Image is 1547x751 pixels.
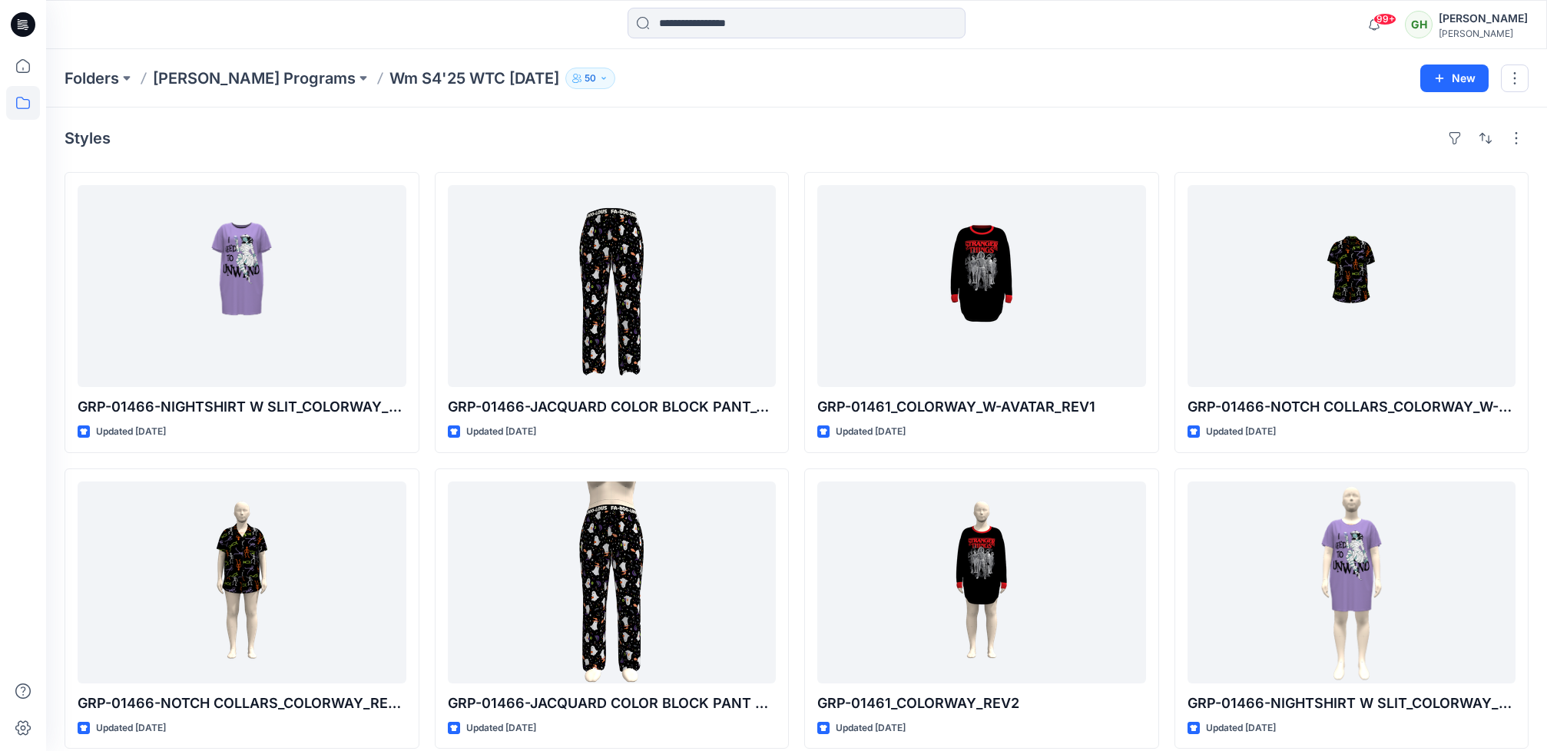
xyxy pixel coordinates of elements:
div: GH [1405,11,1433,38]
a: GRP-01466-NOTCH COLLARS_COLORWAY_REV4 [78,481,406,683]
p: Updated [DATE] [836,720,906,736]
a: Folders [65,68,119,89]
p: GRP-01461_COLORWAY_W-AVATAR_REV1 [817,396,1146,418]
p: Updated [DATE] [466,720,536,736]
p: Updated [DATE] [1206,424,1276,440]
h4: Styles [65,129,111,147]
a: GRP-01466-JACQUARD COLOR BLOCK PANT_COLORWAY_WITHOUT AVATAR [448,185,777,387]
p: Updated [DATE] [96,720,166,736]
p: 50 [585,70,596,87]
p: GRP-01466-NOTCH COLLARS_COLORWAY_W-OUT AVATAR_REV1 [1188,396,1516,418]
p: GRP-01466-NOTCH COLLARS_COLORWAY_REV4 [78,693,406,714]
a: GRP-01466-JACQUARD COLOR BLOCK PANT REV3 [448,481,777,683]
p: Updated [DATE] [96,424,166,440]
a: GRP-01466-NIGHTSHIRT W SLIT_COLORWAY_REV4_WITH OUT AVATAR [78,185,406,387]
span: 99+ [1373,13,1396,25]
p: Wm S4'25 WTC [DATE] [389,68,559,89]
a: GRP-01466-NOTCH COLLARS_COLORWAY_W-OUT AVATAR_REV1 [1188,185,1516,387]
a: GRP-01461_COLORWAY_REV2 [817,481,1146,683]
p: GRP-01466-NIGHTSHIRT W SLIT_COLORWAY_REV4_WITH OUT AVATAR [78,396,406,418]
button: 50 [565,68,615,89]
p: GRP-01466-NIGHTSHIRT W SLIT_COLORWAY_REV4 [1188,693,1516,714]
button: New [1420,65,1489,92]
a: GRP-01461_COLORWAY_W-AVATAR_REV1 [817,185,1146,387]
div: [PERSON_NAME] [1439,28,1528,39]
p: GRP-01461_COLORWAY_REV2 [817,693,1146,714]
a: GRP-01466-NIGHTSHIRT W SLIT_COLORWAY_REV4 [1188,481,1516,683]
div: [PERSON_NAME] [1439,9,1528,28]
p: Updated [DATE] [466,424,536,440]
a: [PERSON_NAME] Programs [153,68,356,89]
p: Updated [DATE] [1206,720,1276,736]
p: Updated [DATE] [836,424,906,440]
p: GRP-01466-JACQUARD COLOR BLOCK PANT_COLORWAY_WITHOUT AVATAR [448,396,777,418]
p: GRP-01466-JACQUARD COLOR BLOCK PANT REV3 [448,693,777,714]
